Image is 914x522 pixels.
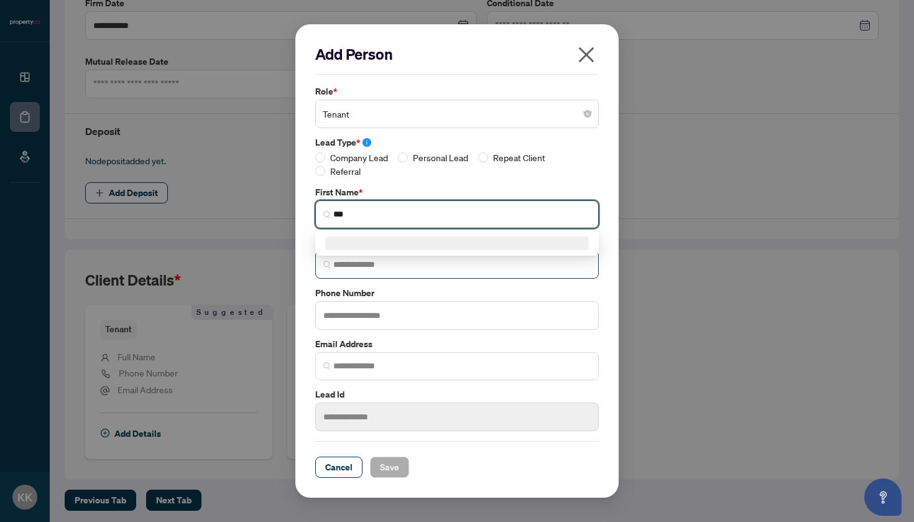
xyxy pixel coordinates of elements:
img: search_icon [323,211,331,218]
span: Cancel [325,457,353,477]
label: Phone Number [315,286,599,300]
span: Referral [325,164,366,178]
span: Personal Lead [408,151,473,164]
img: search_icon [323,362,331,370]
span: Repeat Client [488,151,550,164]
button: Open asap [864,478,902,516]
label: First Name [315,185,599,199]
label: Email Address [315,337,599,351]
span: close [576,45,596,65]
span: Tenant [323,102,591,126]
button: Save [370,457,409,478]
label: Lead Id [315,388,599,401]
img: search_icon [323,261,331,268]
label: Role [315,85,599,98]
label: Lead Type [315,136,599,149]
span: info-circle [362,138,371,147]
span: Company Lead [325,151,393,164]
span: close-circle [584,110,591,118]
h2: Add Person [315,44,599,64]
button: Cancel [315,457,362,478]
